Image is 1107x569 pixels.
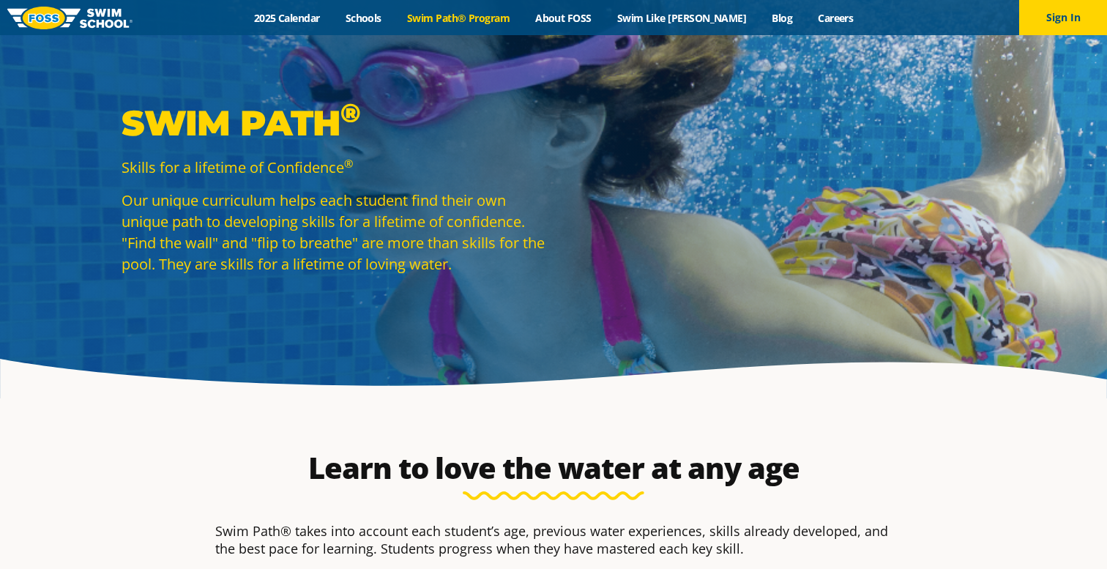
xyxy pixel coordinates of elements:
a: Swim Path® Program [394,11,522,25]
sup: ® [344,156,353,171]
p: Swim Path® takes into account each student’s age, previous water experiences, skills already deve... [215,522,892,557]
a: Blog [759,11,805,25]
p: Swim Path [122,101,546,145]
p: Our unique curriculum helps each student find their own unique path to developing skills for a li... [122,190,546,275]
a: Swim Like [PERSON_NAME] [604,11,759,25]
img: FOSS Swim School Logo [7,7,133,29]
a: About FOSS [523,11,605,25]
a: 2025 Calendar [241,11,332,25]
sup: ® [340,97,360,129]
p: Skills for a lifetime of Confidence [122,157,546,178]
a: Careers [805,11,866,25]
h2: Learn to love the water at any age [208,450,899,486]
a: Schools [332,11,394,25]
